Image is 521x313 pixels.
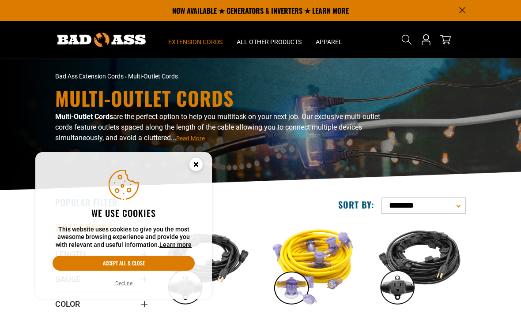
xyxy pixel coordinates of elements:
summary: Apparel [309,21,349,58]
button: Accept all & close [53,256,195,271]
span: Apparel [316,38,342,46]
img: yellow [266,222,361,308]
span: Color [55,299,80,309]
summary: All Other Products [230,21,309,58]
img: black [372,222,467,308]
h2: We use cookies [53,207,195,219]
label: Sort by: [338,199,374,210]
nav: breadcrumbs [55,72,325,81]
span: Multi-Outlet Cords [128,73,178,80]
a: Bad Ass Extension Cords [55,73,124,80]
button: Decline [113,279,135,288]
summary: Extension Cords [161,21,230,58]
span: Extension Cords [168,38,223,46]
h1: Multi-Outlet Cords [55,89,395,108]
span: › [125,73,127,80]
summary: Search [400,33,414,47]
a: Learn more [159,241,192,248]
span: are the perfect option to help you multitask on your next job. Our exclusive multi-outlet cords f... [55,112,380,142]
b: Multi-Outlet Cords [55,112,113,121]
span: Read More [176,135,205,142]
img: Bad Ass Extension Cords [57,33,146,47]
p: This website uses cookies to give you the most awesome browsing experience and provide you with r... [53,226,195,249]
span: All Other Products [237,38,302,46]
aside: Cookie Consent [35,152,212,299]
